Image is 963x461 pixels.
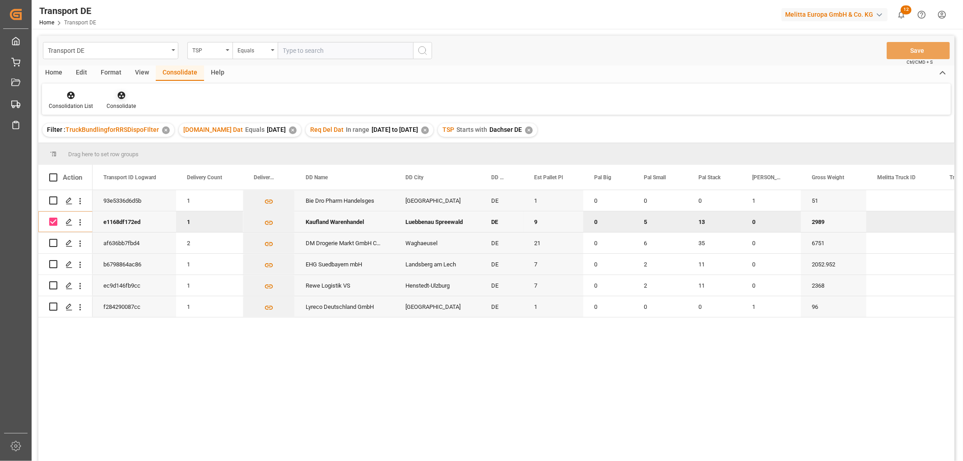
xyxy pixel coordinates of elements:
span: DD Name [306,174,328,181]
span: Melitta Truck ID [877,174,916,181]
span: [DATE] [267,126,286,133]
div: DM Drogerie Markt GmbH CO KG [295,233,395,253]
div: 2 [176,233,243,253]
span: DD Country [491,174,504,181]
div: ✕ [421,126,429,134]
div: [GEOGRAPHIC_DATA] [395,190,480,211]
span: Est Pallet Pl [534,174,563,181]
div: DE [480,190,523,211]
div: Press SPACE to select this row. [38,254,93,275]
div: ✕ [162,126,170,134]
div: DE [480,296,523,317]
div: 5 [633,211,688,232]
span: DD City [405,174,423,181]
button: open menu [233,42,278,59]
div: 7 [523,254,583,275]
div: 11 [688,275,741,296]
div: Lyreco Deutschland GmbH [295,296,395,317]
span: Pal Big [594,174,611,181]
span: TSP [442,126,454,133]
div: Luebbenau Spreewald [395,211,480,232]
span: Pal Stack [698,174,721,181]
div: 1 [176,296,243,317]
div: 11 [688,254,741,275]
div: 0 [583,233,633,253]
div: 2052.952 [801,254,866,275]
span: Drag here to set row groups [68,151,139,158]
div: f284290087cc [93,296,176,317]
span: In range [346,126,369,133]
div: 0 [741,233,801,253]
div: Landsberg am Lech [395,254,480,275]
div: Consolidate [156,65,204,81]
div: 1 [176,254,243,275]
span: Transport ID Logward [103,174,156,181]
button: open menu [43,42,178,59]
div: 13 [688,211,741,232]
div: 1 [523,296,583,317]
div: Action [63,173,82,182]
a: Home [39,19,54,26]
div: View [128,65,156,81]
div: Consolidate [107,102,136,110]
div: b6798864ac86 [93,254,176,275]
span: Equals [245,126,265,133]
button: open menu [187,42,233,59]
div: af636bb7fbd4 [93,233,176,253]
div: Home [38,65,69,81]
div: 0 [583,296,633,317]
span: Delivery Count [187,174,222,181]
div: DE [480,233,523,253]
div: 96 [801,296,866,317]
div: 1 [741,296,801,317]
div: TSP [192,44,223,55]
div: DE [480,275,523,296]
div: Transport DE [39,4,96,18]
div: Press SPACE to deselect this row. [38,211,93,233]
div: DE [480,254,523,275]
div: 2 [633,254,688,275]
div: 35 [688,233,741,253]
div: Press SPACE to select this row. [38,233,93,254]
div: 0 [741,275,801,296]
div: 51 [801,190,866,211]
div: 1 [176,190,243,211]
div: 7 [523,275,583,296]
input: Type to search [278,42,413,59]
div: Rewe Logistik VS [295,275,395,296]
div: Edit [69,65,94,81]
span: Ctrl/CMD + S [907,59,933,65]
div: Help [204,65,231,81]
div: ✕ [525,126,533,134]
button: search button [413,42,432,59]
div: Press SPACE to select this row. [38,275,93,296]
div: 21 [523,233,583,253]
div: Henstedt-Ulzburg [395,275,480,296]
span: Starts with [456,126,487,133]
div: 2989 [801,211,866,232]
button: Save [887,42,950,59]
button: show 12 new notifications [891,5,912,25]
span: [PERSON_NAME] [752,174,782,181]
span: 12 [901,5,912,14]
span: TruckBundlingforRRSDispoFIlter [65,126,159,133]
div: DE [480,211,523,232]
div: EHG Suedbayern mbH [295,254,395,275]
span: Gross Weight [812,174,844,181]
span: [DOMAIN_NAME] Dat [183,126,243,133]
div: 1 [176,275,243,296]
div: 2368 [801,275,866,296]
div: 0 [688,296,741,317]
button: Help Center [912,5,932,25]
div: Transport DE [48,44,168,56]
span: Pal Small [644,174,666,181]
div: e1168df172ed [93,211,176,232]
div: [GEOGRAPHIC_DATA] [395,296,480,317]
div: 9 [523,211,583,232]
div: 0 [583,254,633,275]
div: 1 [176,211,243,232]
div: 0 [741,254,801,275]
div: ec9d146fb9cc [93,275,176,296]
div: ✕ [289,126,297,134]
div: Press SPACE to select this row. [38,296,93,317]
